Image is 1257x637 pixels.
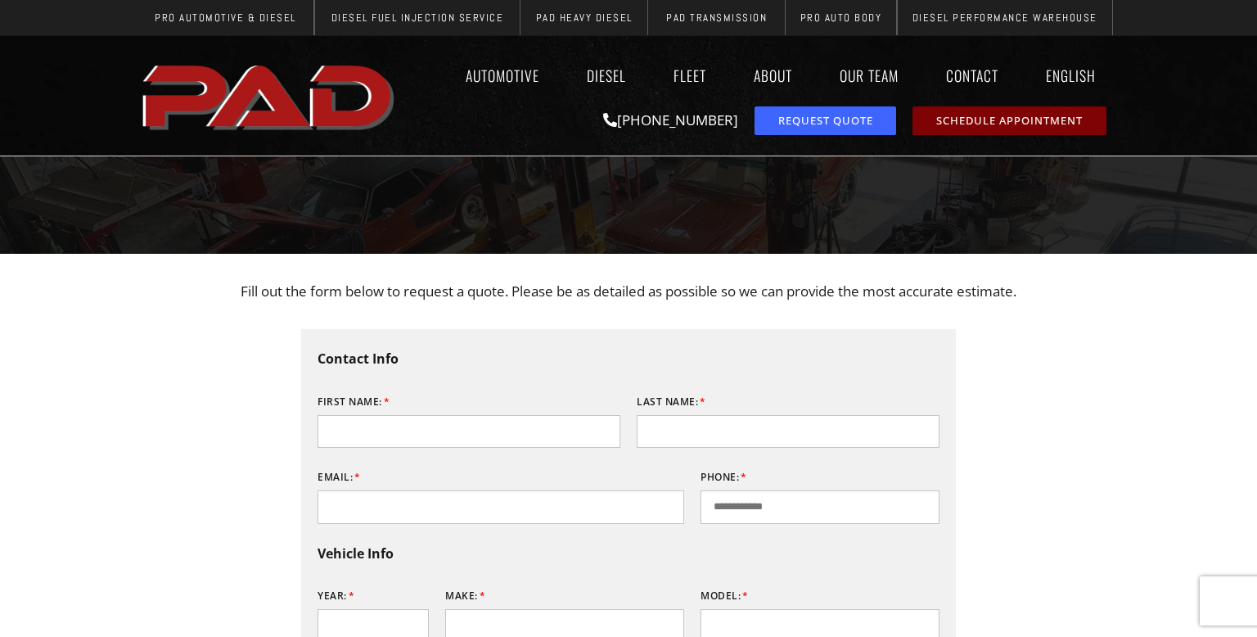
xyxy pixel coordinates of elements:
b: Vehicle Info [318,544,394,562]
label: Model: [701,583,749,609]
label: Email: [318,464,361,490]
span: PAD Heavy Diesel [536,12,633,23]
span: Schedule Appointment [936,115,1083,126]
label: Phone: [701,464,747,490]
a: schedule repair or service appointment [912,106,1106,135]
a: Fleet [658,56,722,94]
a: pro automotive and diesel home page [137,52,403,140]
a: Diesel [571,56,642,94]
nav: Menu [403,56,1120,94]
a: [PHONE_NUMBER] [603,111,738,129]
span: Pro Auto Body [800,12,882,23]
img: The image shows the word "PAD" in bold, red, uppercase letters with a slight shadow effect. [137,52,403,140]
a: Automotive [450,56,555,94]
a: Contact [930,56,1014,94]
span: Request Quote [778,115,873,126]
a: request a service or repair quote [755,106,896,135]
label: Year: [318,583,354,609]
label: First Name: [318,389,390,415]
span: PAD Transmission [666,12,767,23]
label: Last Name: [637,389,706,415]
span: Pro Automotive & Diesel [155,12,296,23]
span: Diesel Fuel Injection Service [331,12,504,23]
label: Make: [445,583,485,609]
a: About [738,56,808,94]
b: Contact Info [318,350,399,368]
a: English [1030,56,1120,94]
p: Fill out the form below to request a quote. Please be as detailed as possible so we can provide t... [146,278,1111,305]
a: Our Team [824,56,914,94]
span: Diesel Performance Warehouse [912,12,1097,23]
